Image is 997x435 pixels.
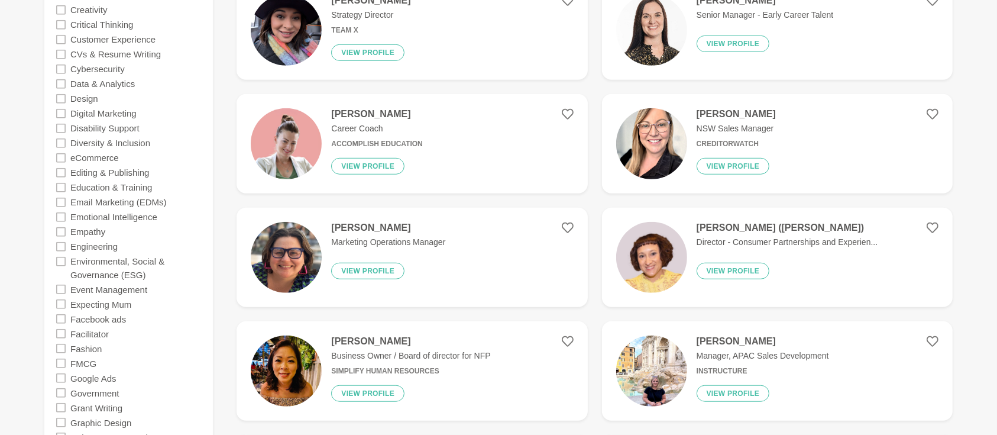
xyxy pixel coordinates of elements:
label: Grant Writing [70,400,122,415]
label: Empathy [70,224,105,239]
p: Senior Manager - Early Career Talent [697,9,834,21]
p: Marketing Operations Manager [331,236,445,249]
label: Facilitator [70,326,109,341]
label: Data & Analytics [70,76,135,91]
label: CVs & Resume Writing [70,47,161,62]
button: View profile [697,263,770,279]
label: Expecting Mum [70,297,131,311]
a: [PERSON_NAME]Career CoachAccomplish EducationView profile [237,94,587,194]
label: Facebook ads [70,311,126,326]
img: a3f187828d4cb9e62c3ec8047a67ee77c09ecbf8-3024x4032.jpg [616,336,687,407]
p: Career Coach [331,123,422,135]
button: View profile [697,385,770,402]
p: Director - Consumer Partnerships and Experien... [697,236,878,249]
a: [PERSON_NAME]Marketing Operations ManagerView profile [237,208,587,307]
button: View profile [331,263,404,279]
button: View profile [331,44,404,61]
button: View profile [697,36,770,52]
label: Diversity & Inclusion [70,136,150,150]
a: [PERSON_NAME] ([PERSON_NAME])Director - Consumer Partnerships and Experien...View profile [602,208,953,307]
h6: Instructure [697,367,829,376]
img: 48bdc3d85f4c96248843072106f2e77968ff7459-1080x1080.png [251,108,322,179]
label: Engineering [70,239,118,254]
label: Google Ads [70,370,116,385]
p: Manager, APAC Sales Development [697,350,829,362]
label: Cybersecurity [70,62,125,76]
label: Disability Support [70,121,140,136]
h4: [PERSON_NAME] [331,108,422,120]
a: [PERSON_NAME]Manager, APAC Sales DevelopmentInstructureView profile [602,321,953,421]
h4: [PERSON_NAME] [697,336,829,347]
img: 695aecf07079f3f7b83c70ca96fb42b0cce677ab-716x839.jpg [251,336,322,407]
label: Design [70,91,98,106]
label: Editing & Publishing [70,165,149,180]
h4: [PERSON_NAME] [697,108,776,120]
label: Emotional Intelligence [70,210,157,224]
a: [PERSON_NAME]Business Owner / Board of director for NFPSimplify Human ResourcesView profile [237,321,587,421]
h4: [PERSON_NAME] ([PERSON_NAME]) [697,222,878,234]
h6: Team X [331,26,410,35]
p: Strategy Director [331,9,410,21]
label: Customer Experience [70,32,156,47]
label: Education & Training [70,180,152,195]
label: Email Marketing (EDMs) [70,195,167,210]
h4: [PERSON_NAME] [331,336,490,347]
h4: [PERSON_NAME] [331,222,445,234]
label: Critical Thinking [70,17,133,32]
h6: Simplify Human Resources [331,367,490,376]
label: eCommerce [70,150,119,165]
p: NSW Sales Manager [697,123,776,135]
p: Business Owner / Board of director for NFP [331,350,490,362]
img: 0fb264b4feb28a9a879baf38844994a56fbf3acb-1440x1918.jpg [616,108,687,179]
h6: CreditorWatch [697,140,776,149]
label: Event Management [70,282,147,297]
label: Creativity [70,2,108,17]
label: Environmental, Social & Governance (ESG) [70,254,201,282]
label: Digital Marketing [70,106,137,121]
button: View profile [697,158,770,175]
h6: Accomplish Education [331,140,422,149]
label: Government [70,385,119,400]
img: 1da1c64a172c8c52f294841c71011d56f296a5df-1470x1448.jpg [251,222,322,293]
img: 465ab9cf256e469f6a006668fcc81451e5499b50-500x500.jpg [616,222,687,293]
label: FMCG [70,356,96,370]
button: View profile [331,385,404,402]
a: [PERSON_NAME]NSW Sales ManagerCreditorWatchView profile [602,94,953,194]
label: Graphic Design [70,415,131,430]
button: View profile [331,158,404,175]
label: Fashion [70,341,102,356]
